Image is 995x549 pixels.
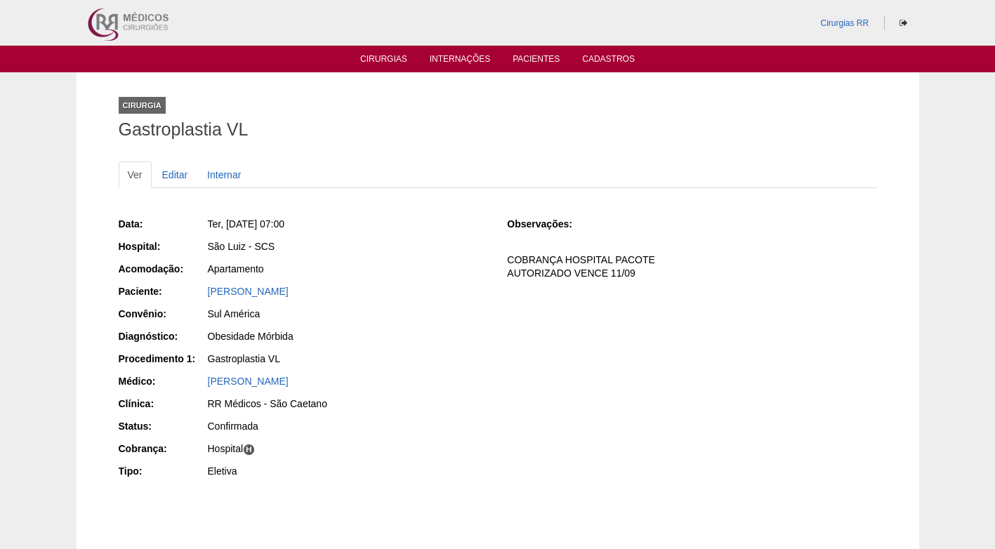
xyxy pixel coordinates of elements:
div: Tipo: [119,464,206,478]
a: Ver [119,161,152,188]
div: Cobrança: [119,442,206,456]
div: Obesidade Mórbida [208,329,488,343]
span: Ter, [DATE] 07:00 [208,218,284,230]
div: Paciente: [119,284,206,298]
a: [PERSON_NAME] [208,376,289,387]
span: H [243,444,255,456]
a: Pacientes [513,54,560,68]
div: Acomodação: [119,262,206,276]
div: Hospital: [119,239,206,253]
div: Clínica: [119,397,206,411]
div: Diagnóstico: [119,329,206,343]
div: Status: [119,419,206,433]
a: Editar [153,161,197,188]
div: Data: [119,217,206,231]
p: COBRANÇA HOSPITAL PACOTE AUTORIZADO VENCE 11/09 [507,253,876,280]
div: RR Médicos - São Caetano [208,397,488,411]
div: Cirurgia [119,97,166,114]
a: Internações [430,54,491,68]
div: Eletiva [208,464,488,478]
a: Cirurgias [360,54,407,68]
a: Cadastros [582,54,635,68]
i: Sair [900,19,907,27]
div: Convênio: [119,307,206,321]
div: Confirmada [208,419,488,433]
a: [PERSON_NAME] [208,286,289,297]
h1: Gastroplastia VL [119,121,877,138]
div: Apartamento [208,262,488,276]
a: Internar [198,161,250,188]
div: Gastroplastia VL [208,352,488,366]
div: Médico: [119,374,206,388]
div: Observações: [507,217,595,231]
div: São Luiz - SCS [208,239,488,253]
div: Sul América [208,307,488,321]
div: Hospital [208,442,488,456]
a: Cirurgias RR [820,18,869,28]
div: Procedimento 1: [119,352,206,366]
